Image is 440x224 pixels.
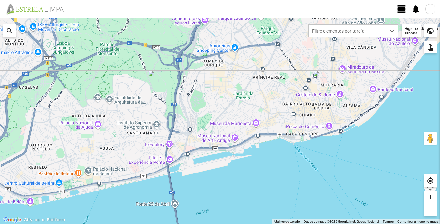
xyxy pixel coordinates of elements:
div: public [424,24,437,37]
span: Filtre elementos por tarefa [309,25,386,37]
div: my_location [424,174,437,187]
div: search [3,24,16,37]
div: remove [424,203,437,216]
a: Abrir esta área no Google Maps (abre uma nova janela) [2,216,23,224]
button: Atalhos de teclado [274,219,300,224]
img: file [5,3,71,15]
span: notifications [411,4,421,14]
div: dropdown trigger [386,25,398,37]
a: Comunicar um erro no mapa [397,220,438,223]
a: Termos [383,220,394,223]
span: Dados do mapa ©2025 Google, Inst. Geogr. Nacional [304,220,379,223]
div: touch_app [424,41,437,53]
button: Arraste o Pegman para o mapa para abrir o Street View [424,132,437,145]
img: Google [2,216,23,224]
span: view_day [397,4,407,14]
div: add [424,191,437,203]
div: Higiene urbana [402,24,421,37]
